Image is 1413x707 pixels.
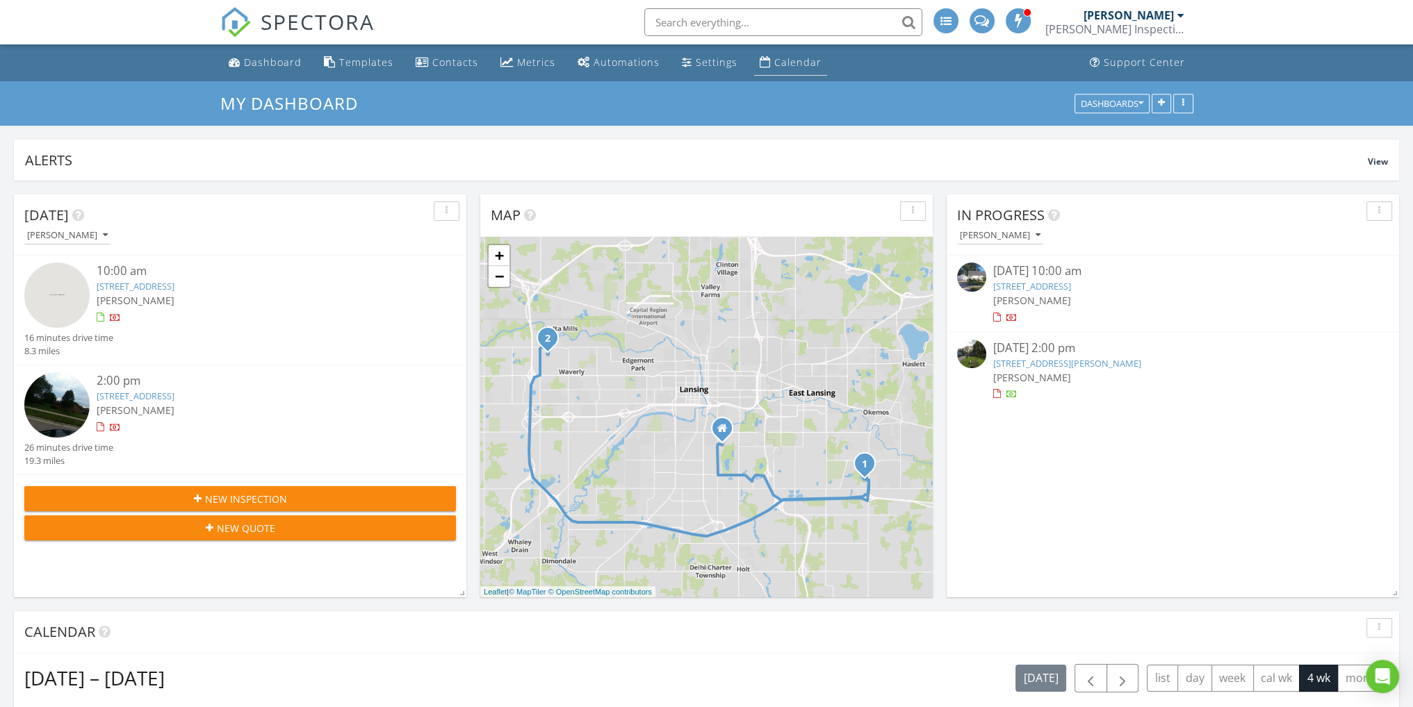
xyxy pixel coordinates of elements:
[24,664,165,692] h2: [DATE] – [DATE]
[957,340,1389,401] a: [DATE] 2:00 pm [STREET_ADDRESS][PERSON_NAME] [PERSON_NAME]
[489,266,509,287] a: Zoom out
[1075,94,1150,113] button: Dashboards
[24,622,95,641] span: Calendar
[1104,56,1185,69] div: Support Center
[862,460,867,469] i: 1
[1253,665,1300,692] button: cal wk
[548,338,556,346] div: 1621 Willow Creek Dr, Lansing, MI 48917
[993,371,1071,384] span: [PERSON_NAME]
[957,340,986,369] img: streetview
[1299,665,1338,692] button: 4 wk
[1084,8,1174,22] div: [PERSON_NAME]
[1106,664,1139,692] button: Next
[97,263,420,280] div: 10:00 am
[24,331,113,344] div: 16 minutes drive time
[495,50,561,76] a: Metrics
[318,50,399,76] a: Templates
[97,372,420,390] div: 2:00 pm
[572,50,665,76] a: Automations (Advanced)
[1177,665,1212,692] button: day
[205,492,287,506] span: New Inspection
[548,588,652,596] a: © OpenStreetMap contributors
[594,56,660,69] div: Automations
[244,56,302,69] div: Dashboard
[480,586,655,598] div: |
[722,428,730,436] div: 2501 Devonshire Ave., Lansing MI 48910
[484,588,507,596] a: Leaflet
[24,344,113,358] div: 8.3 miles
[97,280,174,292] a: [STREET_ADDRESS]
[993,294,1071,307] span: [PERSON_NAME]
[24,206,69,224] span: [DATE]
[97,294,174,307] span: [PERSON_NAME]
[24,515,456,540] button: New Quote
[223,50,307,76] a: Dashboard
[1045,22,1184,36] div: McNamara Inspections
[696,56,737,69] div: Settings
[993,280,1071,292] a: [STREET_ADDRESS]
[24,372,456,467] a: 2:00 pm [STREET_ADDRESS] [PERSON_NAME] 26 minutes drive time 19.3 miles
[24,454,113,467] div: 19.3 miles
[957,263,1389,324] a: [DATE] 10:00 am [STREET_ADDRESS] [PERSON_NAME]
[754,50,827,76] a: Calendar
[509,588,546,596] a: © MapTiler
[774,56,822,69] div: Calendar
[220,7,251,38] img: The Best Home Inspection Software - Spectora
[24,226,111,245] button: [PERSON_NAME]
[644,8,922,36] input: Search everything...
[1075,664,1107,692] button: Previous
[993,357,1141,369] a: [STREET_ADDRESS][PERSON_NAME]
[1015,665,1066,692] button: [DATE]
[97,390,174,402] a: [STREET_ADDRESS]
[217,521,275,535] span: New Quote
[993,263,1353,280] div: [DATE] 10:00 am
[24,263,456,358] a: 10:00 am [STREET_ADDRESS] [PERSON_NAME] 16 minutes drive time 8.3 miles
[489,245,509,266] a: Zoom in
[1147,665,1178,692] button: list
[957,263,986,292] img: 9343816%2Fcover_photos%2FOY0Klo4vJ20EuhGB49t6%2Fsmall.jpg
[24,372,90,438] img: streetview
[960,231,1040,240] div: [PERSON_NAME]
[957,206,1045,224] span: In Progress
[339,56,393,69] div: Templates
[24,441,113,454] div: 26 minutes drive time
[1084,50,1191,76] a: Support Center
[97,404,174,417] span: [PERSON_NAME]
[24,263,90,328] img: streetview
[25,151,1368,169] div: Alerts
[993,340,1353,357] div: [DATE] 2:00 pm
[545,334,550,344] i: 2
[261,7,375,36] span: SPECTORA
[432,56,478,69] div: Contacts
[220,92,370,115] a: My Dashboard
[24,486,456,511] button: New Inspection
[410,50,484,76] a: Contacts
[1368,156,1388,167] span: View
[27,231,108,240] div: [PERSON_NAME]
[220,19,375,48] a: SPECTORA
[676,50,743,76] a: Settings
[957,226,1043,245] button: [PERSON_NAME]
[1081,99,1143,108] div: Dashboards
[1211,665,1254,692] button: week
[1366,660,1399,693] div: Open Intercom Messenger
[1337,665,1389,692] button: month
[865,463,873,472] div: 2327 Coyote Creek Dr, Okemos, MI 48864
[517,56,555,69] div: Metrics
[491,206,521,224] span: Map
